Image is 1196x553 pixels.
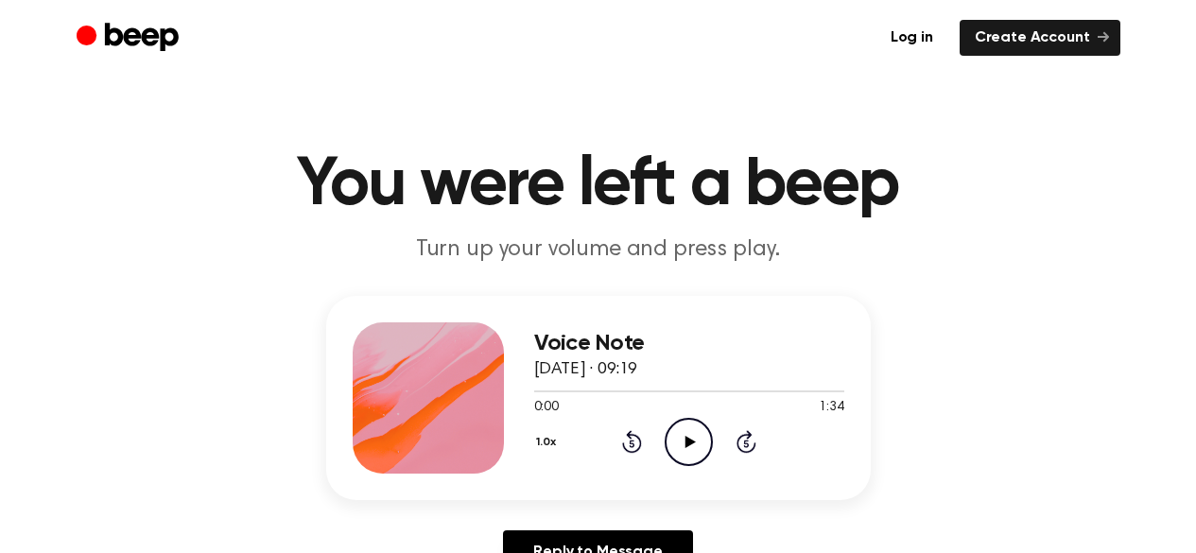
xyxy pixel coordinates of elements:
[819,398,843,418] span: 1:34
[960,20,1120,56] a: Create Account
[77,20,183,57] a: Beep
[114,151,1083,219] h1: You were left a beep
[875,20,948,56] a: Log in
[534,361,638,378] span: [DATE] · 09:19
[534,331,844,356] h3: Voice Note
[534,426,563,458] button: 1.0x
[235,234,962,266] p: Turn up your volume and press play.
[534,398,559,418] span: 0:00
